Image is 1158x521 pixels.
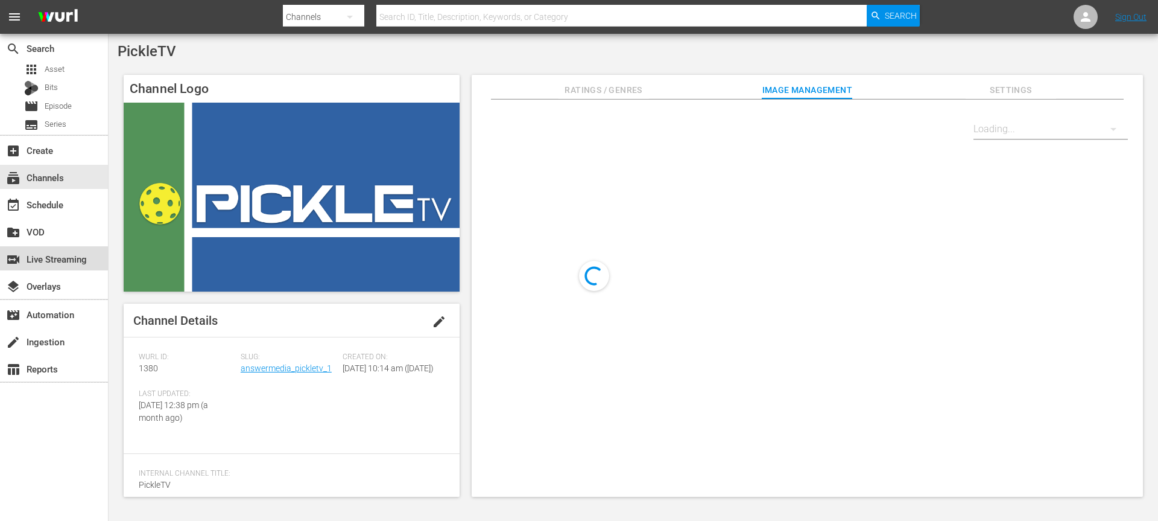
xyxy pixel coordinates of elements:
[6,171,21,185] span: Channels
[343,363,434,373] span: [DATE] 10:14 am ([DATE])
[6,362,21,377] span: Reports
[24,62,39,77] span: Asset
[6,144,21,158] span: Create
[139,480,171,490] span: PickleTV
[24,99,39,113] span: Episode
[6,308,21,322] span: Automation
[558,83,649,98] span: Ratings / Genres
[139,469,438,479] span: Internal Channel Title:
[45,118,66,130] span: Series
[45,82,58,94] span: Bits
[1115,12,1147,22] a: Sign Out
[966,83,1056,98] span: Settings
[139,353,235,362] span: Wurl ID:
[133,313,218,328] span: Channel Details
[7,10,22,24] span: menu
[432,315,446,329] span: edit
[139,389,235,399] span: Last Updated:
[139,363,158,373] span: 1380
[6,252,21,267] span: Live Streaming
[118,43,176,60] span: PickleTV
[6,198,21,213] span: Schedule
[24,118,39,132] span: Series
[6,225,21,240] span: VOD
[425,307,454,336] button: edit
[139,400,208,423] span: [DATE] 12:38 pm (a month ago)
[6,42,21,56] span: Search
[124,75,460,103] h4: Channel Logo
[343,353,438,362] span: Created On:
[24,81,39,95] div: Bits
[45,100,72,112] span: Episode
[6,280,21,294] span: Overlays
[124,103,460,292] img: PickleTV
[885,5,917,27] span: Search
[6,335,21,350] span: Ingestion
[241,363,332,373] a: answermedia_pickletv_1
[762,83,852,98] span: Image Management
[867,5,920,27] button: Search
[241,353,337,362] span: Slug:
[45,63,65,75] span: Asset
[29,3,87,31] img: ans4CAIJ8jUAAAAAAAAAAAAAAAAAAAAAAAAgQb4GAAAAAAAAAAAAAAAAAAAAAAAAJMjXAAAAAAAAAAAAAAAAAAAAAAAAgAT5G...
